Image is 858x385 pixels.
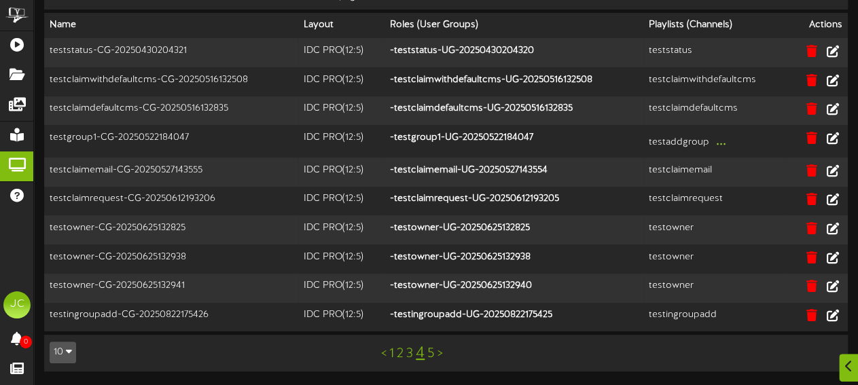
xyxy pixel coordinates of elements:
th: - testclaimwithdefaultcms-UG-20250516132508 [384,67,643,96]
td: testowner-CG-20250625132938 [44,244,298,274]
button: ... [712,131,730,152]
div: testowner [649,279,781,293]
div: testclaimwithdefaultcms [649,73,781,87]
div: testaddgroup [649,131,781,152]
td: IDC PRO ( 12:5 ) [298,125,384,158]
div: testclaimrequest [649,192,781,206]
td: testclaimwithdefaultcms-CG-20250516132508 [44,67,298,96]
th: Layout [298,13,384,38]
th: Playlists (Channels) [643,13,787,38]
th: - testingroupadd-UG-20250822175425 [384,303,643,331]
a: 4 [416,344,425,362]
td: testowner-CG-20250625132941 [44,274,298,303]
th: Name [44,13,298,38]
div: teststatus [649,44,781,58]
div: testowner [649,221,781,235]
td: testclaimdefaultcms-CG-20250516132835 [44,96,298,126]
div: testingroupadd [649,308,781,322]
td: IDC PRO ( 12:5 ) [298,158,384,187]
td: IDC PRO ( 12:5 ) [298,187,384,216]
th: - testclaimdefaultcms-UG-20250516132835 [384,96,643,126]
th: - testclaimrequest-UG-20250612193205 [384,187,643,216]
td: IDC PRO ( 12:5 ) [298,244,384,274]
td: testclaimemail-CG-20250527143555 [44,158,298,187]
div: testclaimemail [649,164,781,177]
a: 5 [427,346,435,361]
td: testclaimrequest-CG-20250612193206 [44,187,298,216]
a: 3 [406,346,413,361]
th: - testgroup1-UG-20250522184047 [384,125,643,158]
th: - testowner-UG-20250625132940 [384,274,643,303]
th: - testowner-UG-20250625132938 [384,244,643,274]
th: - testowner-UG-20250625132825 [384,215,643,244]
td: IDC PRO ( 12:5 ) [298,303,384,331]
td: testingroupadd-CG-20250822175426 [44,303,298,331]
a: > [437,346,443,361]
span: 0 [20,335,32,348]
th: - teststatus-UG-20250430204320 [384,38,643,67]
td: testowner-CG-20250625132825 [44,215,298,244]
th: Roles (User Groups) [384,13,643,38]
div: testclaimdefaultcms [649,102,781,115]
th: Actions [787,13,848,38]
div: JC [3,291,31,318]
td: IDC PRO ( 12:5 ) [298,38,384,67]
td: IDC PRO ( 12:5 ) [298,274,384,303]
td: IDC PRO ( 12:5 ) [298,67,384,96]
a: 2 [397,346,404,361]
button: 10 [50,342,76,363]
td: testgroup1-CG-20250522184047 [44,125,298,158]
th: - testclaimemail-UG-20250527143554 [384,158,643,187]
td: IDC PRO ( 12:5 ) [298,96,384,126]
a: < [381,346,387,361]
div: testowner [649,251,781,264]
td: teststatus-CG-20250430204321 [44,38,298,67]
a: 1 [389,346,394,361]
td: IDC PRO ( 12:5 ) [298,215,384,244]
